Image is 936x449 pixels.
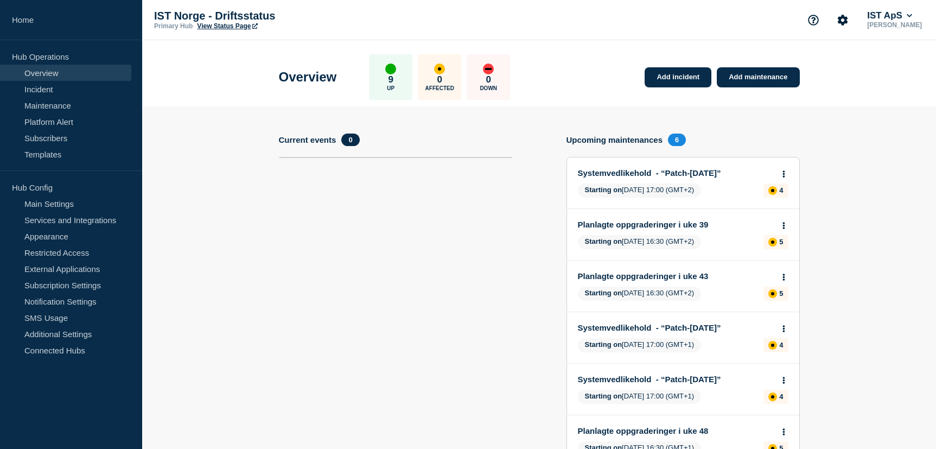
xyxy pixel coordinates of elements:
a: Systemvedlikehold - “Patch-[DATE]” [578,323,774,332]
span: [DATE] 16:30 (GMT+2) [578,235,702,249]
a: Planlagte oppgraderinger i uke 39 [578,220,774,229]
a: Planlagte oppgraderinger i uke 43 [578,271,774,281]
p: [PERSON_NAME] [865,21,924,29]
h1: Overview [279,69,337,85]
p: 4 [779,186,783,194]
span: [DATE] 17:00 (GMT+1) [578,390,702,404]
div: affected [768,238,777,246]
div: affected [768,289,777,298]
div: affected [768,393,777,401]
p: 5 [779,238,783,246]
p: 0 [437,74,442,85]
button: IST ApS [865,10,914,21]
h4: Upcoming maintenances [566,135,663,144]
h4: Current events [279,135,336,144]
span: 0 [341,134,359,146]
span: [DATE] 17:00 (GMT+1) [578,338,702,352]
a: Systemvedlikehold - “Patch-[DATE]” [578,168,774,178]
p: 5 [779,289,783,298]
a: Add incident [645,67,711,87]
div: affected [768,341,777,350]
span: Starting on [585,237,622,245]
p: Up [387,85,394,91]
span: 6 [668,134,686,146]
span: [DATE] 16:30 (GMT+2) [578,287,702,301]
p: 4 [779,341,783,349]
p: 9 [389,74,393,85]
a: Planlagte oppgraderinger i uke 48 [578,426,774,435]
span: Starting on [585,392,622,400]
span: [DATE] 17:00 (GMT+2) [578,184,702,198]
p: Affected [425,85,454,91]
div: affected [768,186,777,195]
p: IST Norge - Driftsstatus [154,10,371,22]
button: Account settings [831,9,854,31]
p: 4 [779,393,783,401]
button: Support [802,9,825,31]
a: Add maintenance [717,67,799,87]
div: affected [434,64,445,74]
span: Starting on [585,340,622,349]
div: down [483,64,494,74]
span: Starting on [585,186,622,194]
a: Systemvedlikehold - “Patch-[DATE]” [578,375,774,384]
p: Primary Hub [154,22,193,30]
div: up [385,64,396,74]
span: Starting on [585,289,622,297]
a: View Status Page [197,22,257,30]
p: Down [480,85,497,91]
p: 0 [486,74,491,85]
